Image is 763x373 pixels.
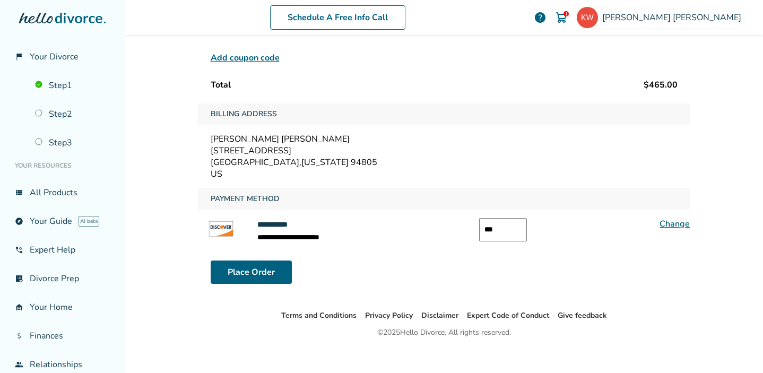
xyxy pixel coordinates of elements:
img: Cart [555,11,568,24]
span: $465.00 [644,79,678,91]
span: list_alt_check [15,274,23,283]
span: Your Divorce [30,51,79,63]
li: Disclaimer [421,309,458,322]
a: phone_in_talkExpert Help [8,238,116,262]
a: view_listAll Products [8,180,116,205]
span: garage_home [15,303,23,311]
span: AI beta [79,216,99,227]
div: US [211,168,678,180]
a: help [534,11,547,24]
a: Terms and Conditions [281,310,357,320]
a: flag_2Your Divorce [8,45,116,69]
div: [STREET_ADDRESS] [211,145,678,157]
img: kemarie318@gmail.com [577,7,598,28]
a: Schedule A Free Info Call [270,5,405,30]
span: phone_in_talk [15,246,23,254]
a: Step2 [29,102,116,126]
span: [PERSON_NAME] [PERSON_NAME] [602,12,745,23]
div: 1 [563,11,569,16]
span: Add coupon code [211,51,280,64]
img: DISCOVER [198,218,245,240]
span: Total [211,79,231,91]
a: Change [660,218,690,230]
div: © 2025 Hello Divorce. All rights reserved. [377,326,511,339]
span: attach_money [15,332,23,340]
li: Give feedback [558,309,607,322]
span: group [15,360,23,369]
a: Expert Code of Conduct [467,310,549,320]
a: Privacy Policy [365,310,413,320]
a: garage_homeYour Home [8,295,116,319]
a: Step3 [29,131,116,155]
span: view_list [15,188,23,197]
iframe: Chat Widget [710,322,763,373]
span: Payment Method [206,188,284,210]
a: Step1 [29,73,116,98]
span: explore [15,217,23,225]
a: attach_moneyFinances [8,324,116,348]
div: [GEOGRAPHIC_DATA] , [US_STATE] 94805 [211,157,678,168]
li: Your Resources [8,155,116,176]
button: Place Order [211,261,292,284]
div: [PERSON_NAME] [PERSON_NAME] [211,133,678,145]
a: exploreYour GuideAI beta [8,209,116,233]
a: list_alt_checkDivorce Prep [8,266,116,291]
span: Billing Address [206,103,281,125]
span: flag_2 [15,53,23,61]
